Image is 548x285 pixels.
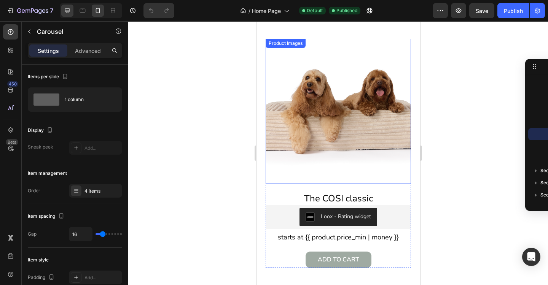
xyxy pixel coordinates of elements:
[37,27,102,36] p: Carousel
[256,21,420,285] iframe: Design area
[84,274,120,281] div: Add...
[50,6,53,15] p: 7
[69,227,92,241] input: Auto
[75,47,101,55] p: Advanced
[28,272,56,283] div: Padding
[3,3,57,18] button: 7
[6,139,18,145] div: Beta
[143,3,174,18] div: Undo/Redo
[497,3,529,18] button: Publish
[28,125,54,136] div: Display
[28,72,70,82] div: Items per slide
[252,7,281,15] span: Home Page
[7,81,18,87] div: 450
[28,170,67,177] div: Item management
[28,231,37,237] div: Gap
[65,91,111,108] div: 1 column
[28,211,66,222] div: Item spacing
[469,3,494,18] button: Save
[336,7,357,14] span: Published
[28,256,49,263] div: Item style
[249,7,250,15] span: /
[38,47,59,55] p: Settings
[28,187,40,194] div: Order
[28,144,53,150] div: Sneak peek
[84,188,120,195] div: 4 items
[307,7,323,14] span: Default
[522,248,540,266] div: Open Intercom Messenger
[476,8,488,14] span: Save
[504,7,523,15] div: Publish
